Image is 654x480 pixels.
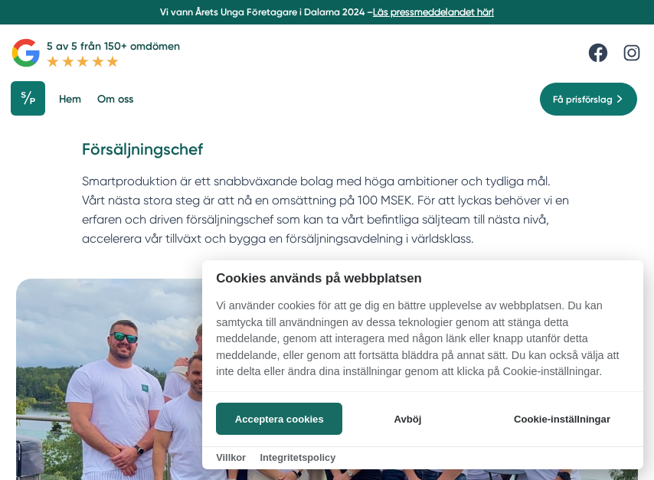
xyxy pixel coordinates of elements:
a: Integritetspolicy [260,452,335,463]
a: Villkor [216,452,246,463]
p: Vi använder cookies för att ge dig en bättre upplevelse av webbplatsen. Du kan samtycka till anvä... [202,298,643,391]
button: Cookie-inställningar [495,403,629,435]
button: Acceptera cookies [216,403,342,435]
button: Avböj [347,403,469,435]
h2: Cookies används på webbplatsen [202,271,643,286]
